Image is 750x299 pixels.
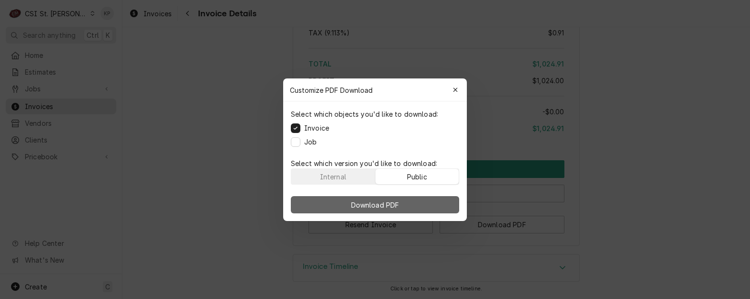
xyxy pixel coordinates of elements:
span: Download PDF [349,199,401,210]
label: Job [304,137,317,147]
p: Select which objects you'd like to download: [291,109,438,119]
div: Public [407,171,427,181]
label: Invoice [304,123,329,133]
button: Download PDF [291,196,459,213]
div: Customize PDF Download [283,78,467,101]
p: Select which version you'd like to download: [291,158,459,168]
div: Internal [320,171,346,181]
